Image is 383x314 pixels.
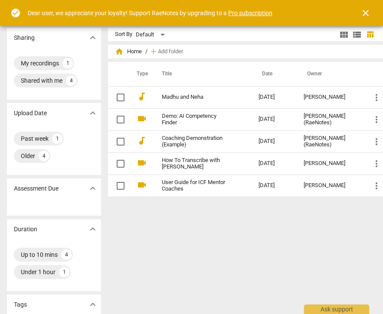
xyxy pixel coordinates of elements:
[28,9,272,18] div: Dear user, we appreciate your loyalty! Support RaeNotes by upgrading to a
[10,8,21,18] span: check_circle
[339,29,349,40] span: view_module
[88,183,98,194] span: expand_more
[14,184,59,193] p: Assessment Due
[360,8,371,18] span: close
[86,182,99,195] button: Show more
[158,49,183,55] span: Add folder
[21,59,59,68] div: My recordings
[88,224,98,234] span: expand_more
[304,182,357,189] div: [PERSON_NAME]
[137,91,147,102] span: audiotrack
[252,86,297,108] td: [DATE]
[21,268,56,276] div: Under 1 hour
[137,113,147,124] span: videocam
[137,158,147,168] span: videocam
[162,113,227,126] a: Demo: AI Competency Finder
[304,94,357,100] div: [PERSON_NAME]
[130,62,151,86] th: Type
[162,157,227,170] a: How To Transcribe with [PERSON_NAME]
[61,249,72,260] div: 4
[252,152,297,175] td: [DATE]
[136,28,168,42] div: Default
[304,304,369,314] div: Ask support
[21,134,49,143] div: Past week
[337,28,350,41] button: Tile view
[145,49,147,55] span: /
[371,136,382,147] span: more_vert
[252,130,297,152] td: [DATE]
[151,62,252,86] th: Title
[228,10,272,16] a: Pro subscription
[88,299,98,310] span: expand_more
[371,159,382,169] span: more_vert
[66,75,76,86] div: 4
[59,267,69,277] div: 1
[14,225,37,234] p: Duration
[371,181,382,191] span: more_vert
[149,47,158,56] span: add
[21,152,35,160] div: Older
[14,109,47,118] p: Upload Date
[363,28,376,41] button: Table view
[355,3,376,23] button: Close
[366,30,374,39] span: table_chart
[86,298,99,311] button: Show more
[115,47,142,56] span: Home
[88,108,98,118] span: expand_more
[86,31,99,44] button: Show more
[39,151,49,161] div: 4
[371,92,382,103] span: more_vert
[14,300,27,309] p: Tags
[21,250,58,259] div: Up to 10 mins
[86,223,99,236] button: Show more
[371,114,382,125] span: more_vert
[304,135,357,148] div: [PERSON_NAME] (RaeNotes)
[86,107,99,120] button: Show more
[252,108,297,130] td: [DATE]
[162,179,227,192] a: User Guide for ICF Mentor Coaches
[14,33,35,42] p: Sharing
[62,58,73,68] div: 1
[88,32,98,43] span: expand_more
[137,180,147,190] span: videocam
[21,76,62,85] div: Shared with me
[115,47,124,56] span: home
[162,135,227,148] a: Coaching Demonstration (Example)
[115,31,132,38] div: Sort By
[297,62,364,86] th: Owner
[350,28,363,41] button: List view
[304,160,357,167] div: [PERSON_NAME]
[252,62,297,86] th: Date
[137,136,147,146] span: audiotrack
[352,29,362,40] span: view_list
[52,133,62,144] div: 1
[162,94,227,100] a: Madhu and Neha
[252,175,297,197] td: [DATE]
[304,113,357,126] div: [PERSON_NAME] (RaeNotes)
